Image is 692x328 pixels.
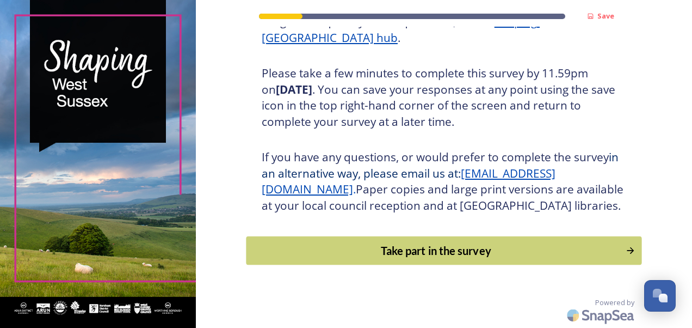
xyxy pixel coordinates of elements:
[262,166,555,197] a: [EMAIL_ADDRESS][DOMAIN_NAME]
[252,242,620,259] div: Take part in the survey
[644,280,676,312] button: Open Chat
[276,82,312,97] strong: [DATE]
[564,302,640,328] img: SnapSea Logo
[262,149,621,181] span: in an alternative way, please email us at:
[246,236,641,265] button: Continue
[353,181,356,197] span: .
[597,11,614,21] strong: Save
[262,65,626,130] h3: Please take a few minutes to complete this survey by 11.59pm on . You can save your responses at ...
[595,297,634,308] span: Powered by
[262,149,626,214] h3: If you have any questions, or would prefer to complete the survey Paper copies and large print ve...
[262,14,540,45] a: Shaping [GEOGRAPHIC_DATA] hub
